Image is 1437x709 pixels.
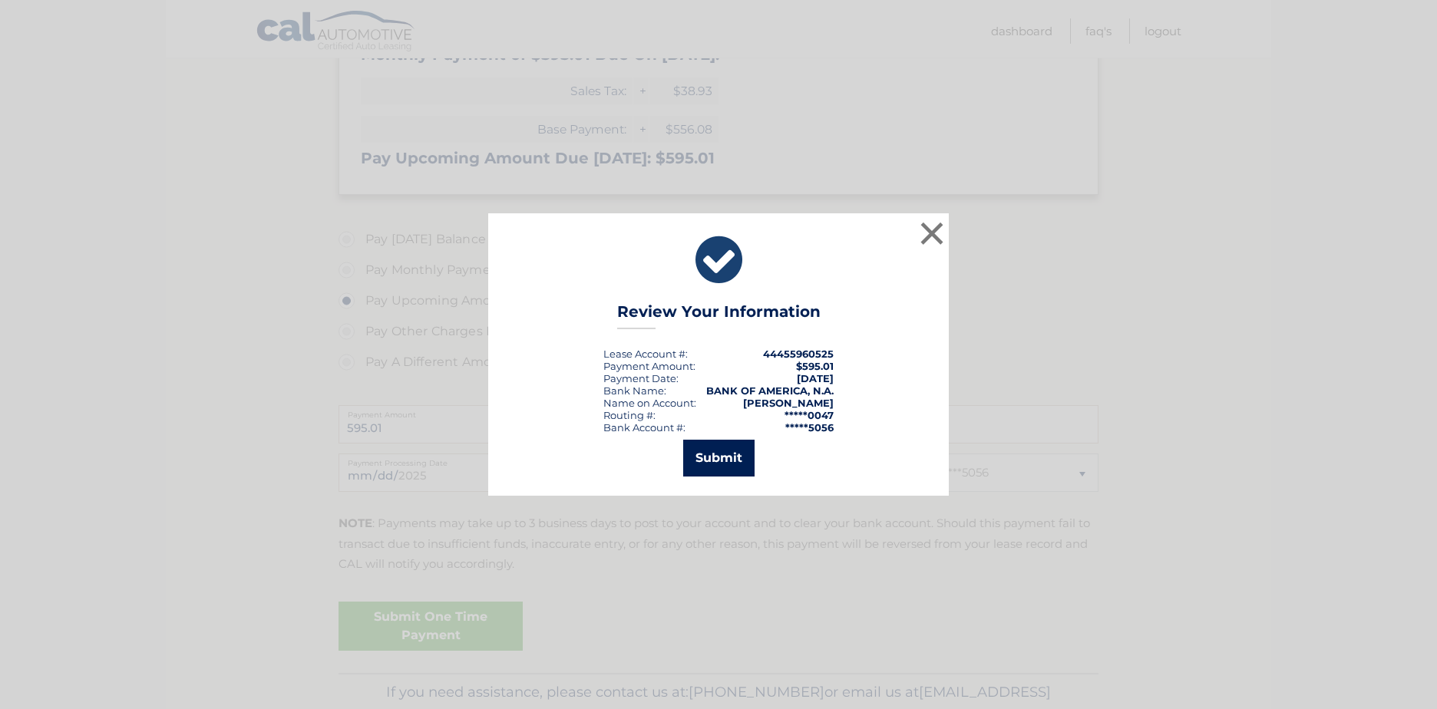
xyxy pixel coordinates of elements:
h3: Review Your Information [617,302,821,329]
div: Name on Account: [603,397,696,409]
strong: BANK OF AMERICA, N.A. [706,384,834,397]
div: Lease Account #: [603,348,688,360]
button: × [917,218,947,249]
div: Bank Name: [603,384,666,397]
strong: 44455960525 [763,348,834,360]
span: Payment Date [603,372,676,384]
div: Bank Account #: [603,421,685,434]
span: [DATE] [797,372,834,384]
div: Payment Amount: [603,360,695,372]
span: $595.01 [796,360,834,372]
strong: [PERSON_NAME] [743,397,834,409]
div: : [603,372,679,384]
button: Submit [683,440,755,477]
div: Routing #: [603,409,656,421]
